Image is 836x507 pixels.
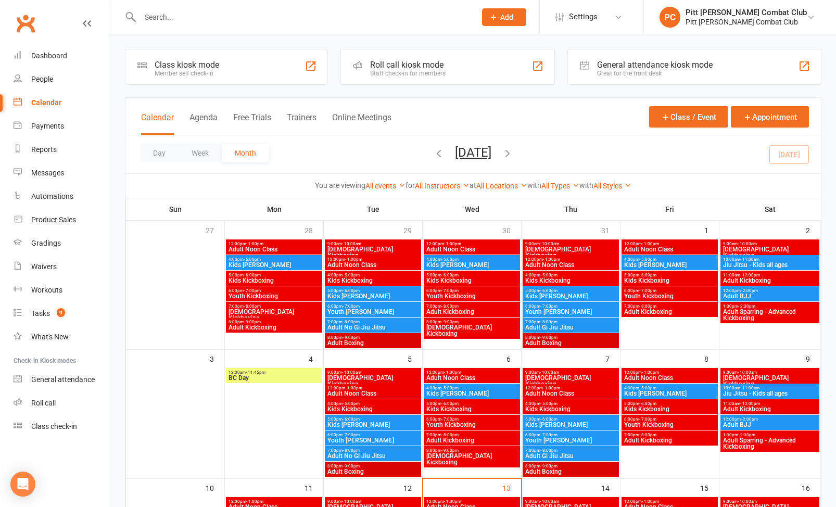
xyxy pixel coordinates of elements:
a: Roll call [14,391,110,415]
span: Youth Kickboxing [426,422,518,428]
span: - 10:00am [540,370,559,375]
span: - 6:00pm [639,401,656,406]
span: 4:00pm [426,386,518,390]
span: Youth Kickboxing [624,422,716,428]
strong: at [470,181,476,189]
span: - 7:00pm [343,433,360,437]
span: BC Day [228,375,320,381]
span: 5:00pm [426,401,518,406]
span: 6:00pm [624,417,716,422]
span: - 8:00pm [343,448,360,453]
span: - 11:45pm [246,370,265,375]
span: Adult Kickboxing [624,309,716,315]
span: [DEMOGRAPHIC_DATA] Kickboxing [525,375,617,387]
span: - 5:00pm [441,386,459,390]
span: 6:00pm [525,433,617,437]
span: 12:00pm [327,386,419,390]
span: Kids Kickboxing [624,406,716,412]
span: 4:00pm [525,401,617,406]
span: Kids Kickboxing [426,406,518,412]
span: - 6:00pm [343,417,360,422]
button: Day [140,144,179,162]
span: 7:00pm [426,433,518,437]
span: Kids [PERSON_NAME] [426,390,518,397]
span: - 1:00pm [642,370,659,375]
span: Kids [PERSON_NAME] [525,293,617,299]
span: Kids [PERSON_NAME] [525,422,617,428]
span: Adult Noon Class [426,246,518,252]
span: [DEMOGRAPHIC_DATA] Kickboxing [426,324,518,337]
div: 2 [806,221,820,238]
span: Kids [PERSON_NAME] [426,262,518,268]
div: 14 [601,479,620,496]
span: 9:00am [525,242,617,246]
span: - 6:00pm [639,273,656,277]
span: - 2:30pm [738,304,755,309]
span: - 11:00am [740,386,759,390]
span: - 8:00pm [244,304,261,309]
div: Gradings [31,239,61,247]
button: Online Meetings [332,112,391,135]
div: Messages [31,169,64,177]
span: Jiu Jitsu - Kids all ages [723,262,817,268]
span: 6:00pm [624,288,716,293]
div: 4 [309,350,323,367]
span: 5:00pm [327,417,419,422]
span: - 9:00pm [540,464,558,468]
span: Jiu Jitsu - Kids all ages [723,390,817,397]
span: Adult Noon Class [624,375,716,381]
div: What's New [31,333,69,341]
span: 1:30pm [723,433,817,437]
span: 12:00pm [624,370,716,375]
div: 27 [206,221,224,238]
a: Clubworx [12,10,39,36]
span: - 8:00pm [343,320,360,324]
a: Gradings [14,232,110,255]
span: - 2:30pm [738,433,755,437]
div: 28 [305,221,323,238]
a: Product Sales [14,208,110,232]
th: Wed [423,198,522,220]
a: Waivers [14,255,110,278]
div: General attendance [31,375,95,384]
span: - 9:00pm [244,320,261,324]
div: 3 [210,350,224,367]
div: Pitt [PERSON_NAME] Combat Club [686,17,807,27]
span: - 1:00pm [543,386,560,390]
a: What's New [14,325,110,349]
button: Week [179,144,222,162]
div: 11 [305,479,323,496]
span: - 1:00pm [246,242,263,246]
div: 8 [704,350,719,367]
span: 12:00pm [525,257,617,262]
span: Kids [PERSON_NAME] [624,390,716,397]
span: - 11:00am [740,257,759,262]
span: Kids [PERSON_NAME] [228,262,320,268]
span: 12:00pm [426,370,518,375]
span: [DEMOGRAPHIC_DATA] Kickboxing [723,375,817,387]
div: Roll call [31,399,56,407]
span: Kids Kickboxing [624,277,716,284]
span: Adult Sparring - Advanced Kickboxing [723,309,817,321]
a: All Types [541,182,579,190]
span: Youth Kickboxing [624,293,716,299]
span: - 9:00pm [441,448,459,453]
span: 4:00pm [426,257,518,262]
span: - 1:00pm [345,386,362,390]
a: All Styles [593,182,631,190]
span: - 5:00pm [343,401,360,406]
span: Adult Boxing [525,340,617,346]
div: General attendance kiosk mode [597,60,713,70]
span: Adult Boxing [327,468,419,475]
span: - 12:00pm [740,401,760,406]
span: 8:00pm [327,335,419,340]
span: 1:30pm [723,304,817,309]
span: - 7:00pm [540,304,558,309]
button: Agenda [189,112,218,135]
span: 9:00am [525,370,617,375]
span: 6:00pm [426,288,518,293]
span: 5:00pm [624,273,716,277]
span: Kids Kickboxing [525,277,617,284]
span: - 1:00pm [444,242,461,246]
span: Adult Kickboxing [624,437,716,443]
